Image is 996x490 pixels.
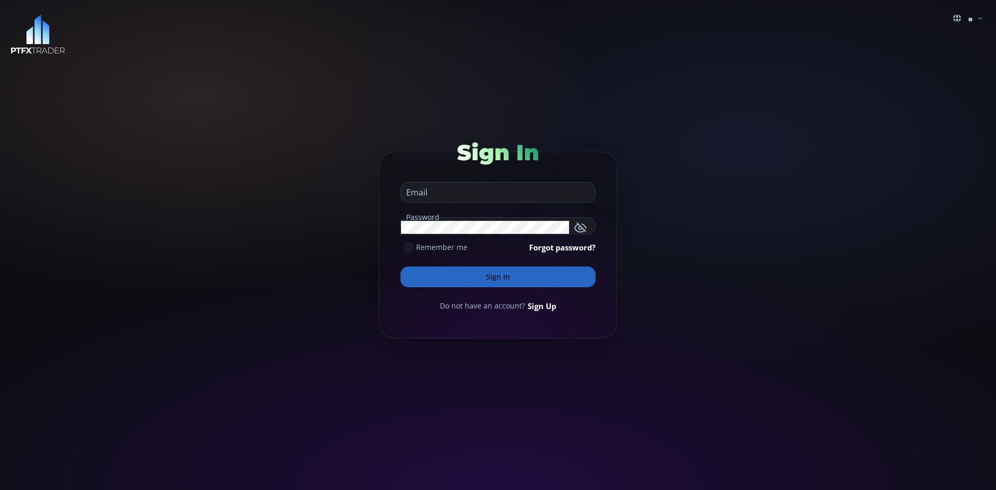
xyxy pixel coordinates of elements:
[10,15,65,54] img: LOGO
[457,139,539,166] span: Sign In
[400,267,596,287] button: Sign In
[528,300,556,312] a: Sign Up
[529,242,596,253] a: Forgot password?
[400,300,596,312] div: Do not have an account?
[416,242,467,253] span: Remember me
